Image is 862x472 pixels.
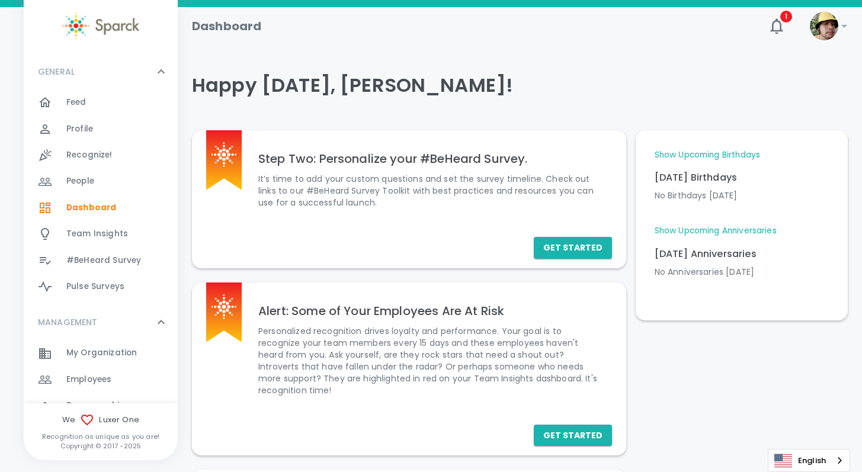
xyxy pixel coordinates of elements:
h4: Happy [DATE], [PERSON_NAME]! [192,73,848,97]
span: Feed [66,97,86,108]
a: #BeHeard Survey [24,248,178,274]
a: Demographics [24,393,178,419]
p: It’s time to add your custom questions and set the survey timeline. Check out links to our #BeHea... [258,173,603,208]
a: Feed [24,89,178,115]
button: 1 [762,12,791,40]
span: Profile [66,123,93,135]
a: Recognize! [24,142,178,168]
img: Sparck logo [212,294,236,319]
span: Recognize! [66,149,113,161]
div: GENERAL [24,89,178,304]
span: My Organization [66,347,137,359]
span: Pulse Surveys [66,281,124,293]
a: Show Upcoming Anniversaries [655,225,777,237]
span: People [66,175,94,187]
p: MANAGEMENT [38,316,98,328]
h1: Dashboard [192,17,261,36]
span: 1 [780,11,792,23]
p: [DATE] Anniversaries [655,247,829,261]
h6: Step Two: Personalize your #BeHeard Survey. [258,149,603,168]
a: My Organization [24,340,178,366]
a: Pulse Surveys [24,274,178,300]
a: Dashboard [24,195,178,221]
div: GENERAL [24,54,178,89]
p: Personalized recognition drives loyalty and performance. Your goal is to recognize your team memb... [258,325,603,396]
p: Recognition as unique as you are! [24,432,178,441]
img: Sparck logo [62,12,139,40]
span: Employees [66,374,111,386]
img: Sparck logo [212,142,236,167]
span: We Luxer One [24,413,178,427]
a: English [768,449,850,471]
a: Sparck logo [24,12,178,40]
p: No Birthdays [DATE] [655,190,829,201]
p: [DATE] Birthdays [655,171,829,185]
h6: Alert: Some of Your Employees Are At Risk [258,301,603,320]
button: Get Started [534,425,612,447]
span: Demographics [66,400,130,412]
p: No Anniversaries [DATE] [655,266,829,278]
span: Dashboard [66,202,116,214]
div: Language [768,449,850,472]
a: Team Insights [24,221,178,247]
aside: Language selected: English [768,449,850,472]
img: Picture of Marlon [810,12,838,40]
a: Profile [24,116,178,142]
a: Show Upcoming Birthdays [655,149,760,161]
p: Copyright © 2017 - 2025 [24,441,178,451]
span: #BeHeard Survey [66,255,141,266]
p: GENERAL [38,66,75,78]
button: Get Started [534,237,612,259]
span: Team Insights [66,228,128,240]
div: MANAGEMENT [24,304,178,340]
a: Employees [24,367,178,393]
a: People [24,168,178,194]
